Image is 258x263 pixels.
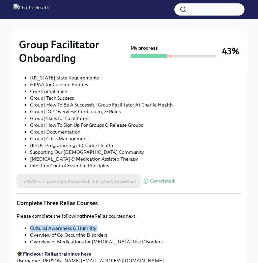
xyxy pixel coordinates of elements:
[30,156,241,162] li: [MEDICAL_DATA] & Medication Assisted Therapy
[30,74,241,81] li: [US_STATE] State Requirements
[30,108,241,115] li: Group | IOP Overview, Curriculum, & Roles
[30,238,241,245] li: Overview of Medications for [MEDICAL_DATA] Use Disorders
[30,142,241,149] li: BIPOC Programming at Charlie Health
[30,128,241,135] li: Group | Documentation
[17,213,241,219] p: Please complete the following Relias courses next:
[19,38,128,65] h2: Group Facilitator Onboarding
[30,88,241,95] li: Core Compliance
[222,45,239,57] h3: 43%
[150,178,174,184] span: Completed
[17,199,241,207] p: Complete Three Relias Courses
[30,135,241,142] li: Group | Crisis Management
[23,251,91,257] a: Find your Relias trainings here
[30,232,241,238] li: Overview of Co-Occurring Disorders
[13,4,49,15] img: CharlieHealth
[30,115,241,122] li: Group | Skills for Facilitators
[30,122,241,128] li: Group | How To Sign Up For Groups & Release Groups
[30,101,241,108] li: Group | How To Be A Successful Group Facilitator At Charlie Health
[82,213,94,219] strong: three
[30,81,241,88] li: HIPAA for Covered Entities
[30,225,241,232] li: Cultural Awareness & Humility
[30,162,241,169] li: Infection Control Essential Principles
[131,45,158,51] strong: My progress
[30,149,241,156] li: Supporting Our [DEMOGRAPHIC_DATA] Community
[30,95,241,101] li: Group | Tech Success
